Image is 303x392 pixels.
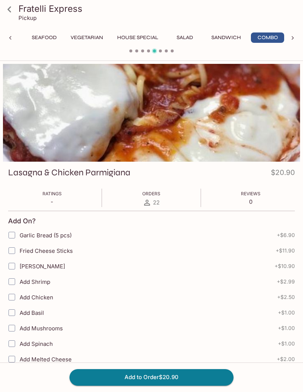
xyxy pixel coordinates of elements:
[277,356,295,362] span: + $2.00
[153,199,160,206] span: 22
[20,294,53,301] span: Add Chicken
[18,14,37,21] p: Pickup
[277,294,295,300] span: + $2.50
[241,191,261,196] span: Reviews
[42,198,62,205] p: -
[142,191,160,196] span: Orders
[67,32,107,43] button: Vegetarian
[278,310,295,316] span: + $1.00
[278,341,295,347] span: + $1.00
[277,279,295,285] span: + $2.99
[18,3,297,14] h3: Fratelli Express
[207,32,245,43] button: Sandwich
[277,232,295,238] span: + $6.90
[20,309,44,316] span: Add Basil
[20,232,72,239] span: Garlic Bread (5 pcs)
[3,64,300,162] div: Lasagna & Chicken Parmigiana
[251,32,284,43] button: Combo
[275,263,295,269] span: + $10.90
[278,325,295,331] span: + $1.00
[20,263,65,270] span: [PERSON_NAME]
[8,217,36,225] h4: Add On?
[271,167,295,181] h4: $20.90
[27,32,61,43] button: Seafood
[20,278,50,285] span: Add Shrimp
[42,191,62,196] span: Ratings
[8,167,130,178] h3: Lasagna & Chicken Parmigiana
[69,369,234,385] button: Add to Order$20.90
[241,198,261,205] p: 0
[276,248,295,254] span: + $11.90
[168,32,201,43] button: Salad
[20,325,63,332] span: Add Mushrooms
[20,340,53,347] span: Add Spinach
[113,32,162,43] button: House Special
[20,247,73,254] span: Fried Cheese Sticks
[20,356,72,363] span: Add Melted Cheese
